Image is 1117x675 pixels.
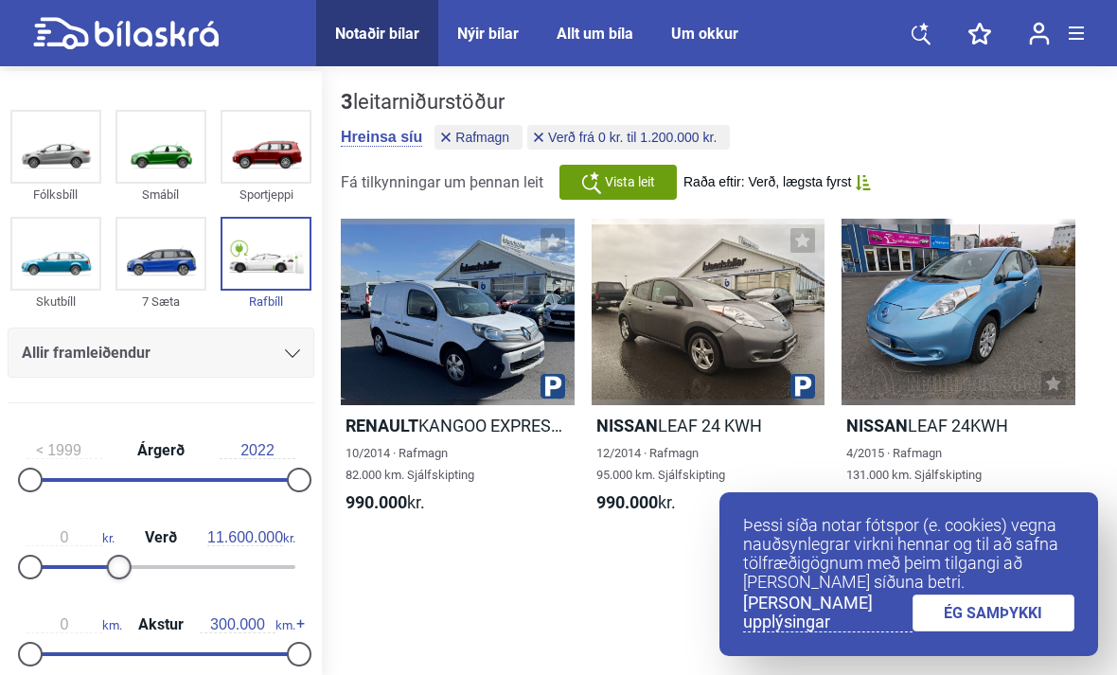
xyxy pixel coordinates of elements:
div: Fólksbíll [10,184,101,205]
button: Raða eftir: Verð, lægsta fyrst [683,174,871,190]
b: 990.000 [596,492,658,512]
span: 4/2015 · Rafmagn 131.000 km. Sjálfskipting [846,446,982,482]
div: Skutbíll [10,291,101,312]
span: Árgerð [133,443,189,458]
span: Verð frá 0 kr. til 1.200.000 kr. [548,131,717,144]
b: Nissan [846,416,908,435]
span: Akstur [133,617,188,632]
span: kr. [346,491,425,513]
a: Um okkur [671,25,738,43]
b: Renault [346,416,418,435]
span: 12/2014 · Rafmagn 95.000 km. Sjálfskipting [596,446,725,482]
div: Sportjeppi [221,184,311,205]
a: [PERSON_NAME] upplýsingar [743,594,913,632]
a: RenaultKANGOO EXPRESS ZE10/2014 · Rafmagn82.000 km. Sjálfskipting990.000kr. [341,219,575,530]
img: parking.png [790,374,815,399]
a: Allt um bíla [557,25,633,43]
button: Verð frá 0 kr. til 1.200.000 kr. [527,125,730,150]
a: NissanLEAF 24KWH4/2015 · Rafmagn131.000 km. Sjálfskipting1.190.000kr. [842,219,1075,530]
a: Nýir bílar [457,25,519,43]
span: 10/2014 · Rafmagn 82.000 km. Sjálfskipting [346,446,474,482]
img: parking.png [541,374,565,399]
span: kr. [207,529,295,546]
b: 990.000 [346,492,407,512]
p: Þessi síða notar fótspor (e. cookies) vegna nauðsynlegrar virkni hennar og til að safna tölfræðig... [743,516,1074,592]
button: Hreinsa síu [341,128,422,147]
div: 7 Sæta [115,291,206,312]
span: kr. [596,491,676,513]
span: Vista leit [605,172,655,192]
a: Notaðir bílar [335,25,419,43]
span: Rafmagn [455,131,509,144]
div: leitarniðurstöður [341,90,735,115]
span: km. [27,616,122,633]
div: Rafbíll [221,291,311,312]
b: 3 [341,90,353,114]
img: user-login.svg [1029,22,1050,45]
h2: LEAF 24KWH [842,415,1075,436]
a: NissanLEAF 24 KWH12/2014 · Rafmagn95.000 km. Sjálfskipting990.000kr. [592,219,825,530]
span: kr. [27,529,115,546]
span: Fá tilkynningar um þennan leit [341,173,543,191]
a: ÉG SAMÞYKKI [913,595,1075,631]
div: Smábíl [115,184,206,205]
span: Verð [140,530,182,545]
b: Nissan [596,416,658,435]
span: km. [200,616,295,633]
span: Raða eftir: Verð, lægsta fyrst [683,174,851,190]
button: Rafmagn [434,125,523,150]
h2: LEAF 24 KWH [592,415,825,436]
h2: KANGOO EXPRESS ZE [341,415,575,436]
span: Allir framleiðendur [22,340,151,366]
